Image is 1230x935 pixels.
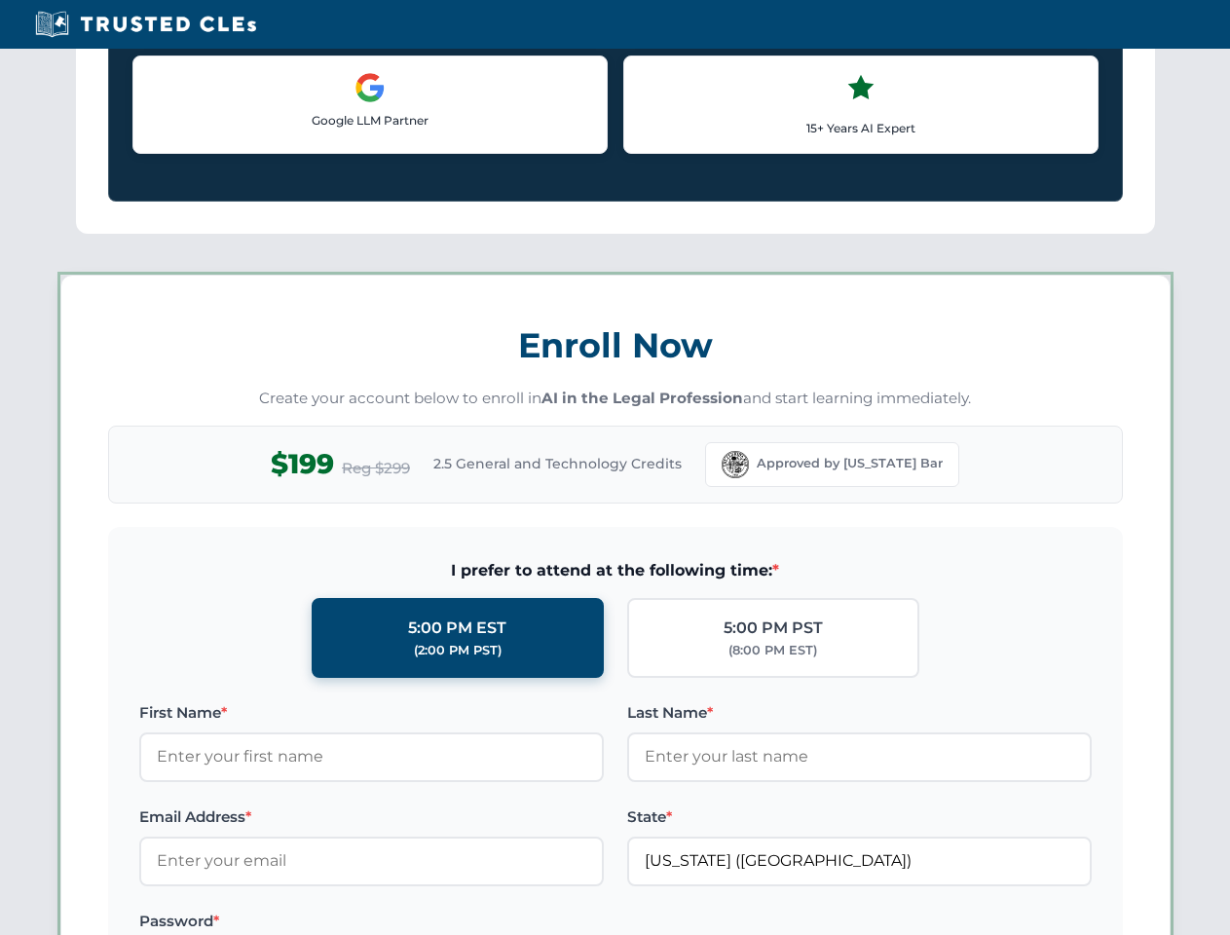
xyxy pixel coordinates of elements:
div: (8:00 PM EST) [728,641,817,660]
img: Google [354,72,386,103]
img: Florida Bar [722,451,749,478]
p: 15+ Years AI Expert [640,119,1082,137]
strong: AI in the Legal Profession [541,389,743,407]
div: 5:00 PM EST [408,616,506,641]
label: Last Name [627,701,1092,725]
label: First Name [139,701,604,725]
input: Enter your first name [139,732,604,781]
span: $199 [271,442,334,486]
span: 2.5 General and Technology Credits [433,453,682,474]
input: Florida (FL) [627,837,1092,885]
div: (2:00 PM PST) [414,641,502,660]
span: Reg $299 [342,457,410,480]
label: State [627,805,1092,829]
label: Email Address [139,805,604,829]
p: Google LLM Partner [149,111,591,130]
input: Enter your last name [627,732,1092,781]
span: Approved by [US_STATE] Bar [757,454,943,473]
label: Password [139,910,604,933]
h3: Enroll Now [108,315,1123,376]
span: I prefer to attend at the following time: [139,558,1092,583]
div: 5:00 PM PST [724,616,823,641]
img: Trusted CLEs [29,10,262,39]
input: Enter your email [139,837,604,885]
p: Create your account below to enroll in and start learning immediately. [108,388,1123,410]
